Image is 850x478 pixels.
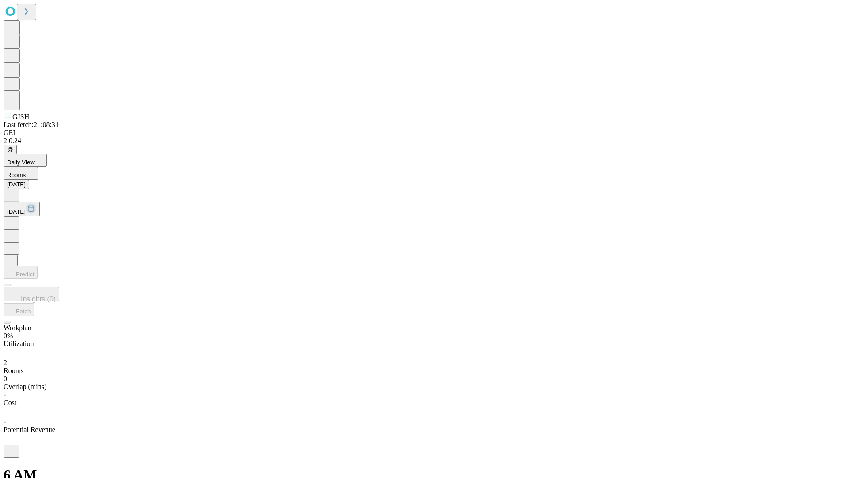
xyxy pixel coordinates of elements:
span: Overlap (mins) [4,383,46,390]
span: GJSH [12,113,29,120]
span: Insights (0) [21,295,56,303]
span: Daily View [7,159,35,166]
div: GEI [4,129,846,137]
span: Potential Revenue [4,426,55,433]
button: [DATE] [4,180,29,189]
span: Last fetch: 21:08:31 [4,121,59,128]
span: Rooms [7,172,26,178]
span: @ [7,146,13,153]
button: Predict [4,266,38,279]
span: Workplan [4,324,31,332]
span: Utilization [4,340,34,347]
button: @ [4,145,17,154]
span: 2 [4,359,7,366]
span: - [4,418,6,425]
button: Insights (0) [4,287,59,301]
span: 0 [4,375,7,382]
button: Daily View [4,154,47,167]
button: Fetch [4,303,34,316]
span: 0% [4,332,13,339]
span: Rooms [4,367,23,374]
button: [DATE] [4,202,40,216]
span: [DATE] [7,208,26,215]
div: 2.0.241 [4,137,846,145]
span: - [4,391,6,398]
button: Rooms [4,167,38,180]
span: Cost [4,399,16,406]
